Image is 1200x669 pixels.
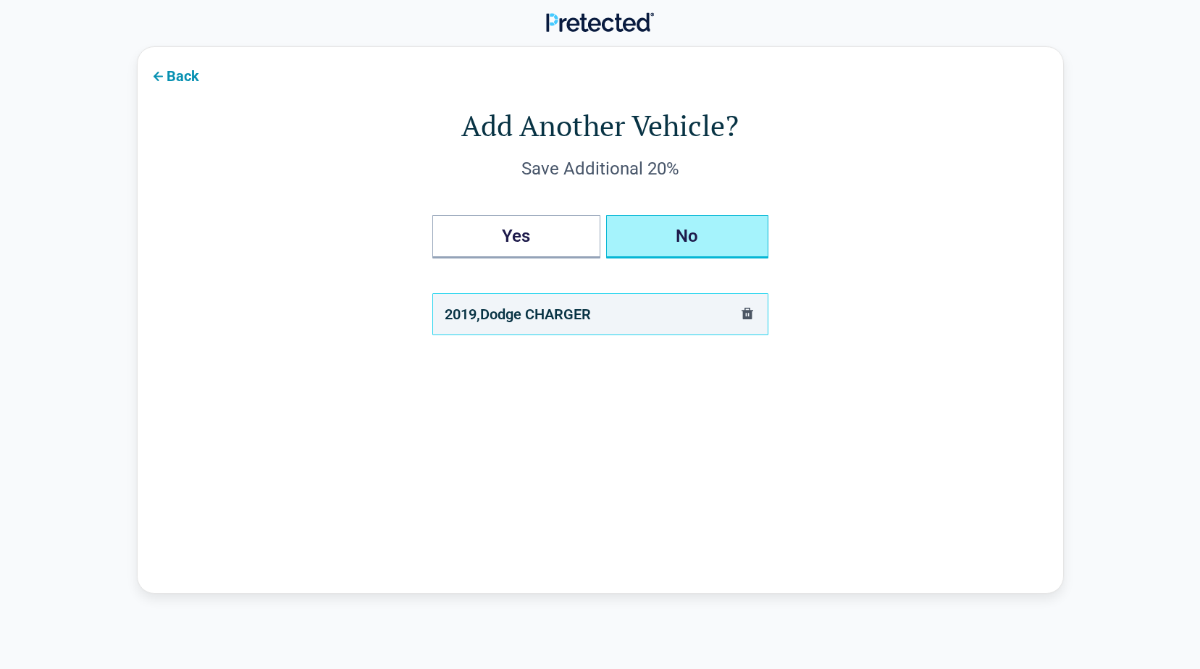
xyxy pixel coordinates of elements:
[196,105,1005,146] h1: Add Another Vehicle?
[606,215,768,258] button: No
[196,157,1005,180] div: Save Additional 20%
[739,305,756,324] button: delete
[445,303,591,326] div: 2019 , Dodge CHARGER
[432,215,768,258] div: Add Another Vehicles?
[432,215,600,258] button: Yes
[138,59,211,91] button: Back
